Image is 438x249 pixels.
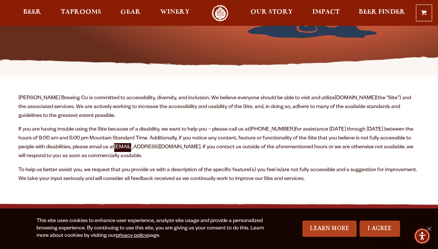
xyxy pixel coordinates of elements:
[116,5,146,21] a: Gear
[360,221,400,237] a: I Agree
[308,5,344,21] a: Impact
[61,9,101,15] span: Taprooms
[155,5,195,21] a: Winery
[246,5,298,21] a: Our Story
[114,145,200,151] a: [EMAIL_ADDRESS][DOMAIN_NAME]
[18,5,46,21] a: Beer
[36,218,277,240] div: This site uses cookies to enhance user experience, analyze site usage and provide a personalized ...
[18,94,420,121] p: [PERSON_NAME] Brewing Co is committed to accessibility, diversity, and inclusion. We believe ever...
[302,221,357,237] a: Learn More
[56,5,106,21] a: Taprooms
[354,5,410,21] a: Beer Finder
[116,233,147,239] a: privacy policy
[335,96,376,101] a: [DOMAIN_NAME]
[160,9,190,15] span: Winery
[18,125,420,161] p: If you are having trouble using the Site because of a disability, we want to help you – please ca...
[206,5,234,21] a: Odell Home
[250,9,293,15] span: Our Story
[23,9,41,15] span: Beer
[18,166,420,184] p: To help us better assist you, we request that you provide us with a description of the specific f...
[414,228,430,244] div: Accessibility Menu
[120,9,141,15] span: Gear
[249,127,295,133] a: [PHONE_NUMBER]
[359,9,405,15] span: Beer Finder
[312,9,340,15] span: Impact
